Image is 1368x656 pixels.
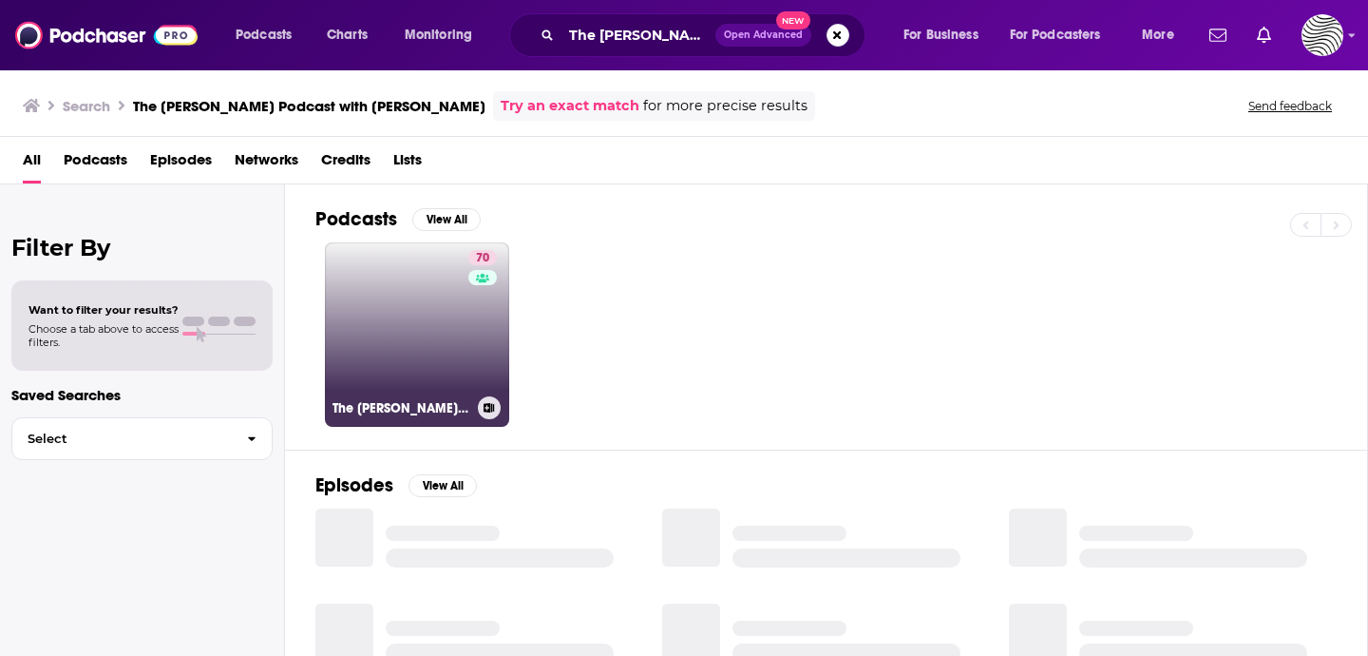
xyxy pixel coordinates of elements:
[133,97,485,115] h3: The [PERSON_NAME] Podcast with [PERSON_NAME]
[327,22,368,48] span: Charts
[236,22,292,48] span: Podcasts
[476,249,489,268] span: 70
[501,95,639,117] a: Try an exact match
[315,473,477,497] a: EpisodesView All
[776,11,810,29] span: New
[561,20,715,50] input: Search podcasts, credits, & more...
[412,208,481,231] button: View All
[11,234,273,261] h2: Filter By
[314,20,379,50] a: Charts
[15,17,198,53] img: Podchaser - Follow, Share and Rate Podcasts
[1142,22,1174,48] span: More
[28,303,179,317] span: Want to filter your results?
[315,473,393,497] h2: Episodes
[325,242,509,427] a: 70The [PERSON_NAME] Podcast with [PERSON_NAME]
[11,417,273,460] button: Select
[1202,19,1234,51] a: Show notifications dropdown
[1301,14,1343,56] button: Show profile menu
[12,433,232,445] span: Select
[315,207,481,231] a: PodcastsView All
[408,474,477,497] button: View All
[724,30,803,40] span: Open Advanced
[997,20,1129,50] button: open menu
[890,20,1002,50] button: open menu
[1243,98,1338,114] button: Send feedback
[1301,14,1343,56] span: Logged in as OriginalStrategies
[1129,20,1198,50] button: open menu
[393,145,422,183] a: Lists
[150,145,212,183] a: Episodes
[391,20,497,50] button: open menu
[222,20,316,50] button: open menu
[643,95,807,117] span: for more precise results
[23,145,41,183] a: All
[903,22,978,48] span: For Business
[1010,22,1101,48] span: For Podcasters
[405,22,472,48] span: Monitoring
[715,24,811,47] button: Open AdvancedNew
[63,97,110,115] h3: Search
[1249,19,1279,51] a: Show notifications dropdown
[1301,14,1343,56] img: User Profile
[28,322,179,349] span: Choose a tab above to access filters.
[235,145,298,183] a: Networks
[321,145,370,183] a: Credits
[332,400,470,416] h3: The [PERSON_NAME] Podcast with [PERSON_NAME]
[315,207,397,231] h2: Podcasts
[11,386,273,404] p: Saved Searches
[64,145,127,183] a: Podcasts
[468,250,497,265] a: 70
[527,13,883,57] div: Search podcasts, credits, & more...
